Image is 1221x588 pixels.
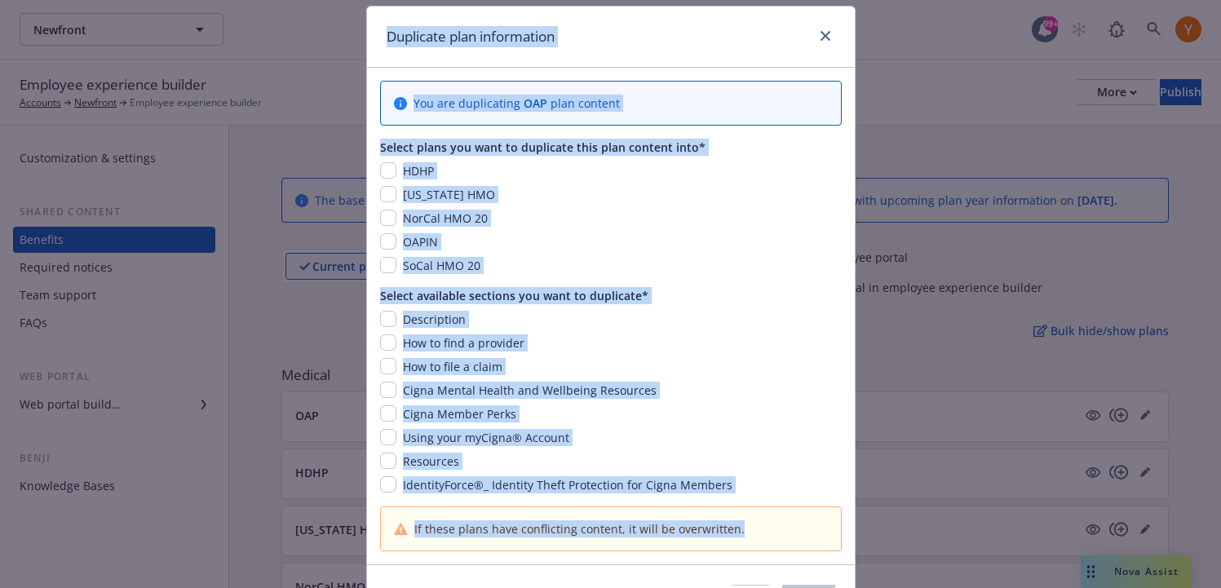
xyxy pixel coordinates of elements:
span: NorCal HMO 20 [403,210,488,226]
h1: Duplicate plan information [387,26,555,47]
span: [US_STATE] HMO [403,187,495,202]
span: SoCal HMO 20 [403,258,480,273]
span: Resources [403,453,459,469]
span: OAPIN [403,234,438,250]
span: How to find a provider [403,335,524,351]
span: HDHP [403,163,434,179]
div: Select plans you want to duplicate this plan content into* [380,139,842,156]
span: Using your myCigna® Account [403,430,569,445]
span: Cigna Mental Health and Wellbeing Resources [403,382,657,398]
a: close [816,26,835,46]
span: How to file a claim [403,359,502,374]
span: IdentityForce®_ Identity Theft Protection for Cigna Members [403,477,732,493]
span: Description [403,312,466,327]
span: If these plans have conflicting content, it will be overwritten. [414,520,745,537]
div: OAP [524,95,547,112]
div: Select available sections you want to duplicate* [380,287,842,304]
span: Cigna Member Perks [403,406,516,422]
div: You are duplicating plan content [414,95,620,112]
